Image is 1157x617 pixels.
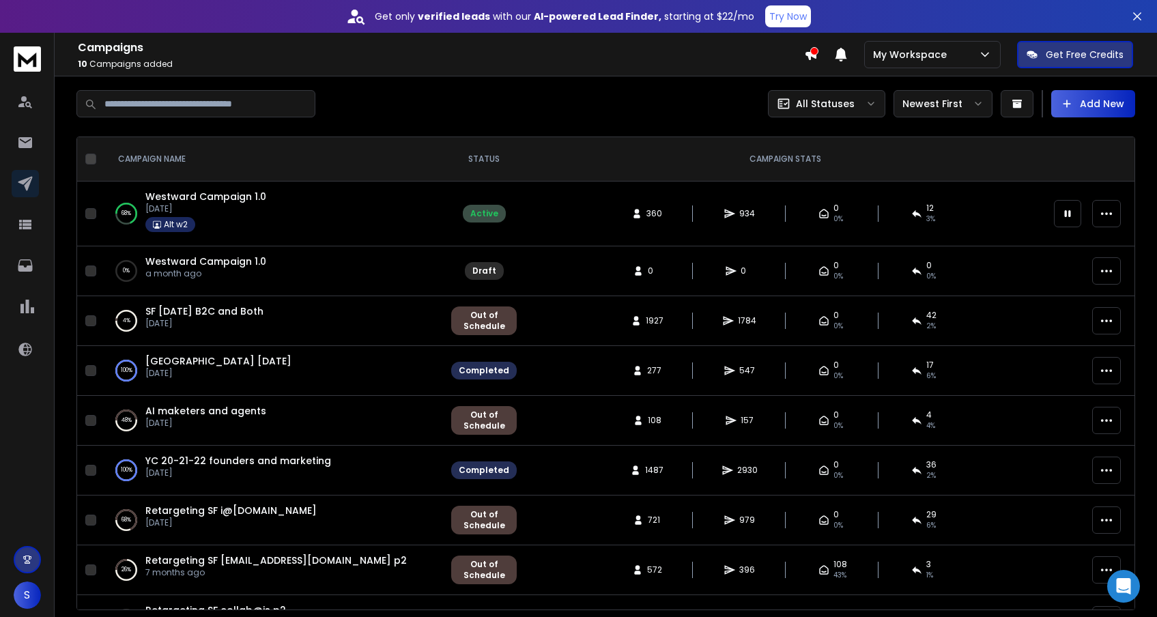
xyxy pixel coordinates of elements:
[145,190,266,203] span: Westward Campaign 1.0
[145,318,263,329] p: [DATE]
[737,465,758,476] span: 2930
[926,410,932,420] span: 4
[102,296,443,346] td: 4%SF [DATE] B2C and Both[DATE]
[833,570,846,581] span: 43 %
[926,420,935,431] span: 4 %
[145,603,286,617] a: Retargeting SF collab@is p2
[472,266,496,276] div: Draft
[739,365,755,376] span: 547
[833,420,843,431] span: 0%
[145,504,317,517] a: Retargeting SF i@[DOMAIN_NAME]
[645,465,663,476] span: 1487
[122,414,132,427] p: 48 %
[102,346,443,396] td: 100%[GEOGRAPHIC_DATA] [DATE][DATE]
[926,321,936,332] span: 2 %
[123,264,130,278] p: 0 %
[145,268,266,279] p: a month ago
[648,515,661,526] span: 721
[926,271,936,282] span: 0%
[926,214,935,225] span: 3 %
[145,354,291,368] a: [GEOGRAPHIC_DATA] [DATE]
[796,97,855,111] p: All Statuses
[833,321,843,332] span: 0%
[833,520,843,531] span: 0%
[1107,570,1140,603] div: Open Intercom Messenger
[145,255,266,268] a: Westward Campaign 1.0
[646,315,663,326] span: 1927
[102,446,443,496] td: 100%YC 20-21-22 founders and marketing[DATE]
[833,214,843,225] span: 0%
[926,470,936,481] span: 2 %
[122,563,131,577] p: 26 %
[894,90,992,117] button: Newest First
[122,207,131,220] p: 68 %
[102,545,443,595] td: 26%Retargeting SF [EMAIL_ADDRESS][DOMAIN_NAME] p27 months ago
[648,266,661,276] span: 0
[1017,41,1133,68] button: Get Free Credits
[418,10,490,23] strong: verified leads
[926,520,936,531] span: 6 %
[833,509,839,520] span: 0
[926,203,934,214] span: 12
[102,137,443,182] th: CAMPAIGN NAME
[102,182,443,246] td: 68%Westward Campaign 1.0[DATE]Alt w2
[765,5,811,27] button: Try Now
[459,465,509,476] div: Completed
[102,496,443,545] td: 68%Retargeting SF i@[DOMAIN_NAME][DATE]
[459,559,509,581] div: Out of Schedule
[833,410,839,420] span: 0
[102,396,443,446] td: 48%AI maketers and agents[DATE]
[833,459,839,470] span: 0
[78,58,87,70] span: 10
[873,48,952,61] p: My Workspace
[647,564,662,575] span: 572
[926,310,937,321] span: 42
[145,418,266,429] p: [DATE]
[926,509,937,520] span: 29
[145,567,407,578] p: 7 months ago
[145,368,291,379] p: [DATE]
[739,208,755,219] span: 934
[833,360,839,371] span: 0
[145,554,407,567] a: Retargeting SF [EMAIL_ADDRESS][DOMAIN_NAME] p2
[14,46,41,72] img: logo
[738,315,756,326] span: 1784
[1046,48,1124,61] p: Get Free Credits
[741,266,754,276] span: 0
[164,219,188,230] p: Alt w2
[78,40,804,56] h1: Campaigns
[122,513,131,527] p: 68 %
[833,271,843,282] span: 0%
[123,314,130,328] p: 4 %
[739,515,755,526] span: 979
[648,415,661,426] span: 108
[647,365,661,376] span: 277
[145,404,266,418] a: AI maketers and agents
[926,371,936,382] span: 6 %
[14,582,41,609] button: S
[459,509,509,531] div: Out of Schedule
[833,371,843,382] span: 0%
[459,310,509,332] div: Out of Schedule
[926,570,933,581] span: 1 %
[145,517,317,528] p: [DATE]
[534,10,661,23] strong: AI-powered Lead Finder,
[833,203,839,214] span: 0
[145,468,331,478] p: [DATE]
[145,304,263,318] a: SF [DATE] B2C and Both
[833,559,847,570] span: 108
[459,410,509,431] div: Out of Schedule
[470,208,498,219] div: Active
[145,454,331,468] span: YC 20-21-22 founders and marketing
[1051,90,1135,117] button: Add New
[926,459,937,470] span: 36
[78,59,804,70] p: Campaigns added
[375,10,754,23] p: Get only with our starting at $22/mo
